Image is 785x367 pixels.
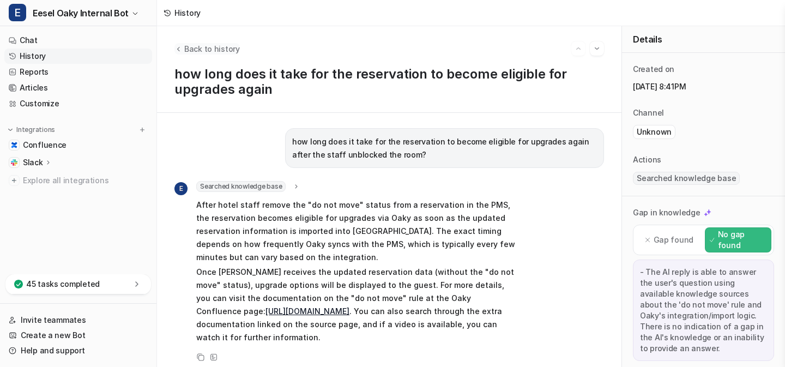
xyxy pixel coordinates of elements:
img: Confluence [11,142,17,148]
a: Chat [4,33,152,48]
span: Explore all integrations [23,172,148,189]
span: Searched knowledge base [196,181,286,192]
span: Back to history [184,43,240,55]
p: Gap in knowledge [633,207,701,218]
img: menu_add.svg [138,126,146,134]
p: how long does it take for the reservation to become eligible for upgrades again [174,67,604,97]
button: Integrations [4,124,58,135]
p: Actions [633,154,661,165]
a: Articles [4,80,152,95]
a: [URL][DOMAIN_NAME] [265,306,349,316]
p: Channel [633,107,664,118]
p: No gap found [718,229,766,251]
p: Created on [633,64,674,75]
img: expand menu [7,126,14,134]
p: Unknown [637,127,672,137]
a: ConfluenceConfluence [4,137,152,153]
img: Previous session [575,44,582,53]
img: Next session [593,44,601,53]
div: Details [622,26,785,53]
div: History [174,7,201,19]
span: Searched knowledge base [633,172,740,185]
span: E [9,4,26,21]
a: Explore all integrations [4,173,152,188]
button: Go to previous session [571,41,585,56]
button: Go to next session [590,41,604,56]
img: explore all integrations [9,175,20,186]
a: Reports [4,64,152,80]
p: 45 tasks completed [26,279,100,290]
a: History [4,49,152,64]
p: Gap found [654,234,693,245]
a: Invite teammates [4,312,152,328]
div: - The AI reply is able to answer the user's question using available knowledge sources about the ... [633,260,774,361]
p: [DATE] 8:41PM [633,81,774,92]
p: Integrations [16,125,55,134]
p: Slack [23,157,43,168]
span: Eesel Oaky Internal Bot [33,5,129,21]
button: Back to history [174,43,240,55]
span: E [174,182,188,195]
p: After hotel staff remove the "do not move" status from a reservation in the PMS, the reservation ... [196,198,515,264]
a: Help and support [4,343,152,358]
img: Slack [11,159,17,166]
p: Once [PERSON_NAME] receives the updated reservation data (without the "do not move" status), upgr... [196,266,515,344]
span: Confluence [23,140,67,151]
p: how long does it take for the reservation to become eligible for upgrades again after the staff u... [292,135,597,161]
a: Create a new Bot [4,328,152,343]
a: Customize [4,96,152,111]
